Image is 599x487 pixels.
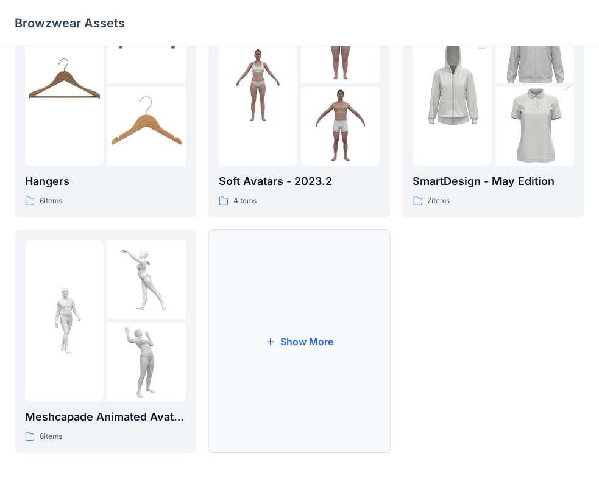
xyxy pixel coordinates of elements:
[107,240,186,319] img: folder 2
[40,195,62,208] p: 6 items
[219,46,297,124] img: folder 1
[107,87,186,166] img: folder 3
[15,15,125,32] p: Browzwear Assets
[428,195,450,208] p: 7 items
[413,173,574,190] p: SmartDesign - May Edition
[495,68,574,186] img: folder 3
[25,281,104,360] img: folder 1
[413,26,492,144] img: folder 1
[233,195,257,208] p: 4 items
[107,323,186,401] img: folder 3
[15,230,196,454] a: folder 1folder 2folder 3Meshcapade Animated Avatars8items
[25,46,104,124] img: folder 1
[40,430,62,443] p: 8 items
[219,173,380,190] p: Soft Avatars - 2023.2
[25,173,186,190] p: Hangers
[25,408,186,426] p: Meshcapade Animated Avatars
[301,87,380,166] img: folder 3
[208,230,390,454] button: Show More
